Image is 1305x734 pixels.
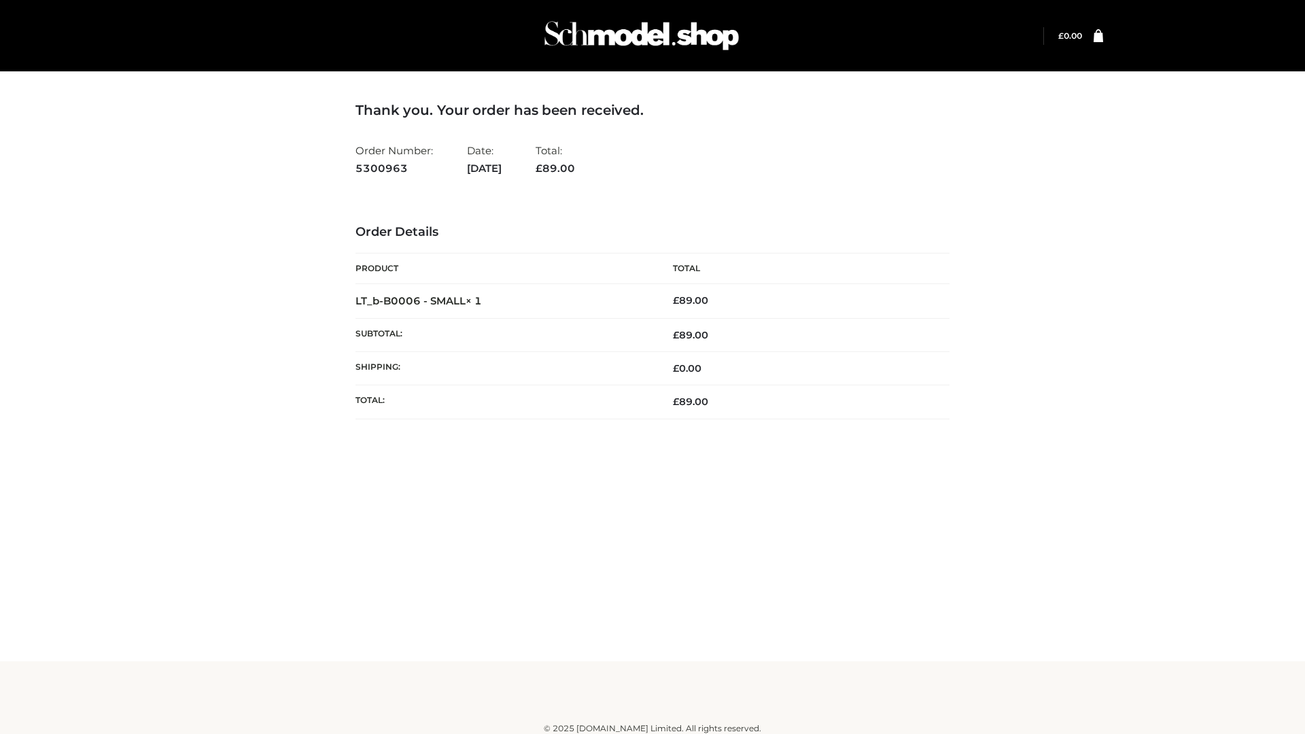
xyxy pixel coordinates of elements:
span: £ [673,294,679,307]
bdi: 89.00 [673,294,708,307]
span: 89.00 [673,396,708,408]
bdi: 0.00 [1058,31,1082,41]
strong: × 1 [466,294,482,307]
h3: Order Details [355,225,950,240]
th: Product [355,254,652,284]
strong: 5300963 [355,160,433,177]
span: 89.00 [673,329,708,341]
li: Order Number: [355,139,433,180]
span: £ [673,329,679,341]
th: Total [652,254,950,284]
img: Schmodel Admin 964 [540,9,744,63]
a: £0.00 [1058,31,1082,41]
span: £ [673,362,679,374]
span: £ [536,162,542,175]
span: £ [1058,31,1064,41]
span: £ [673,396,679,408]
th: Shipping: [355,352,652,385]
strong: [DATE] [467,160,502,177]
th: Subtotal: [355,318,652,351]
strong: LT_b-B0006 - SMALL [355,294,482,307]
span: 89.00 [536,162,575,175]
th: Total: [355,385,652,419]
bdi: 0.00 [673,362,701,374]
h3: Thank you. Your order has been received. [355,102,950,118]
li: Date: [467,139,502,180]
li: Total: [536,139,575,180]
